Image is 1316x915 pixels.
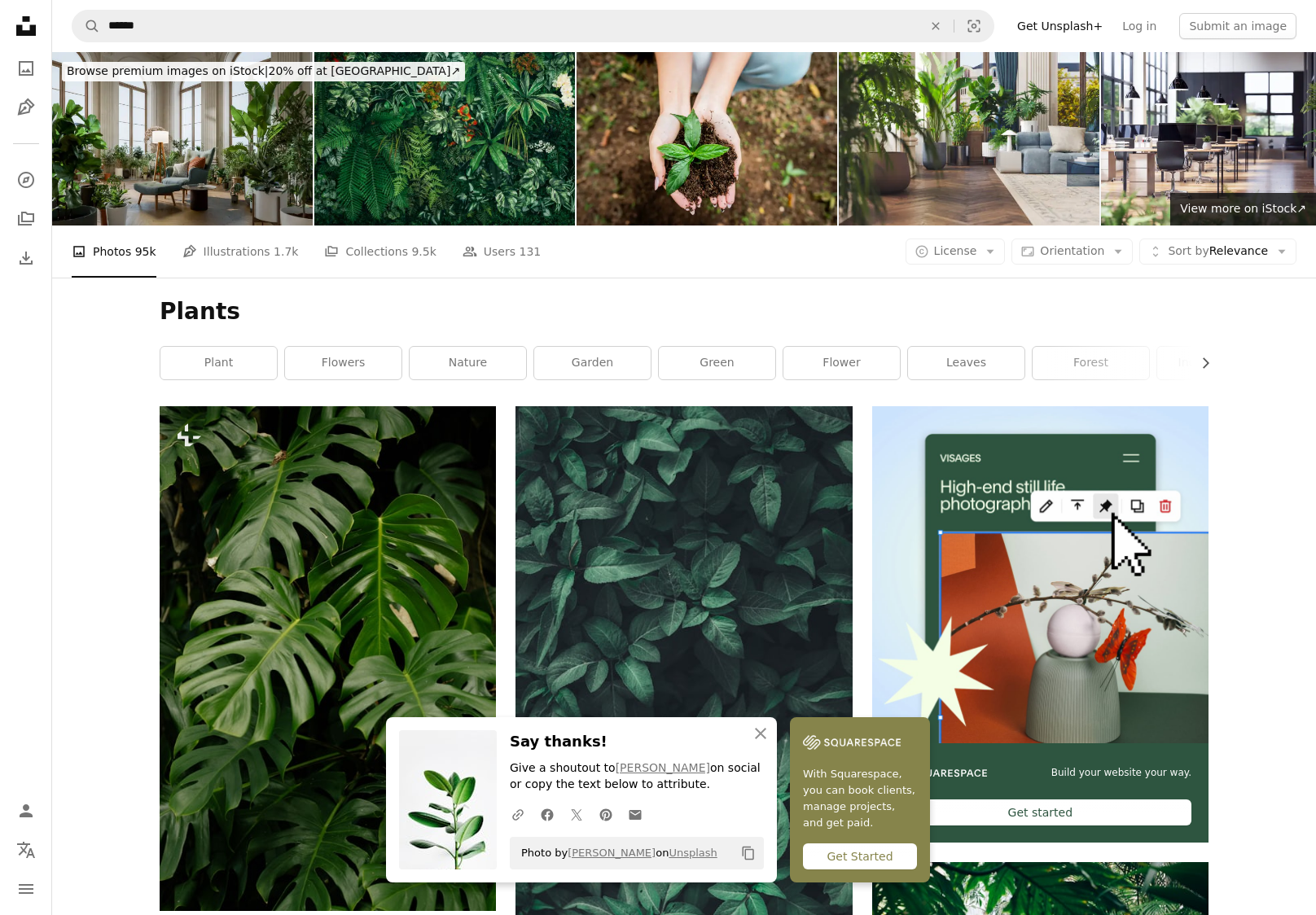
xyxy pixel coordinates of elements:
a: Build your website your way.Get started [872,406,1209,843]
a: Log in / Sign up [10,795,42,827]
a: Explore [10,164,42,196]
a: With Squarespace, you can book clients, manage projects, and get paid.Get Started [790,717,930,882]
a: View more on iStock↗ [1170,193,1316,225]
div: Get started [889,799,1191,825]
button: scroll list to the right [1191,347,1209,379]
span: Orientation [1040,244,1104,257]
button: License [906,239,1006,265]
button: Clear [918,11,954,42]
span: Build your website your way. [1051,766,1191,780]
div: Get Started [803,843,917,869]
button: Submit an image [1179,13,1296,39]
a: Download History [10,242,42,274]
span: 20% off at [GEOGRAPHIC_DATA] ↗ [67,64,460,77]
a: Log in [1112,13,1166,39]
button: Copy to clipboard [735,839,762,867]
img: Cozy living room [839,52,1099,225]
img: file-1723602894256-972c108553a7image [872,406,1209,742]
h3: Say thanks! [510,730,764,754]
span: Sort by [1168,244,1209,257]
a: Browse premium images on iStock|20% off at [GEOGRAPHIC_DATA]↗ [52,52,475,91]
button: Language [10,834,42,866]
a: Share on Pinterest [591,798,621,830]
button: Menu [10,873,42,905]
a: plant [160,347,277,379]
p: Give a shoutout to on social or copy the text below to attribute. [510,760,764,793]
img: Close up group of background green leaves texture and Abstract Nature Background. Lush Foliage Te... [314,52,575,225]
span: Relevance [1168,243,1268,260]
a: Share over email [621,798,650,830]
h1: Plants [160,297,1209,326]
img: Classic living room many house plants [52,52,313,225]
img: Close-up of a woman holding sprout young plant outdoors [577,52,837,225]
form: Find visuals sitewide [72,10,994,42]
a: Users 131 [463,225,541,278]
span: Browse premium images on iStock | [67,64,268,77]
button: Orientation [1011,239,1133,265]
button: Sort byRelevance [1139,239,1296,265]
span: Photo by on [513,840,717,866]
a: garden [534,347,651,379]
a: [PERSON_NAME] [568,847,656,859]
a: [PERSON_NAME] [616,761,710,774]
a: Illustrations 1.7k [182,225,299,278]
span: 1.7k [274,243,298,260]
a: Share on Twitter [562,798,591,830]
span: 9.5k [411,243,436,260]
span: With Squarespace, you can book clients, manage projects, and get paid. [803,766,917,831]
a: green [659,347,775,379]
a: Unsplash [669,847,717,859]
a: Get Unsplash+ [1007,13,1112,39]
img: file-1747939142011-51e5cc87e3c9 [803,730,901,755]
a: a close up of a large green leafy plant [160,651,496,666]
a: Collections 9.5k [324,225,436,278]
button: Visual search [954,11,994,42]
a: flowers [285,347,401,379]
a: forest [1033,347,1149,379]
span: 131 [520,243,542,260]
a: Illustrations [10,91,42,124]
img: a close up of a large green leafy plant [160,406,496,911]
img: file-1606177908946-d1eed1cbe4f5image [889,766,987,780]
a: Photos [10,52,42,85]
a: green leaf plants [515,698,852,712]
a: flower [783,347,900,379]
span: View more on iStock ↗ [1180,202,1306,215]
a: nature [410,347,526,379]
a: leaves [908,347,1024,379]
a: Collections [10,203,42,235]
a: indoor plants [1157,347,1274,379]
button: Search Unsplash [72,11,100,42]
a: Share on Facebook [533,798,562,830]
span: License [934,244,977,257]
